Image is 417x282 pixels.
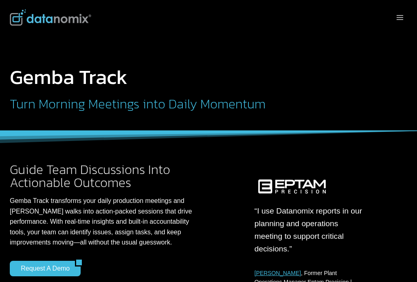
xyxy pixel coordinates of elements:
[255,205,365,255] p: “I use Datanomix reports in our planning and operations meeting to support critical decisions.”
[255,270,301,276] a: [PERSON_NAME]
[10,9,91,26] img: Datanomix
[392,11,407,24] button: Open menu
[10,67,329,87] h1: Gemba Track
[10,261,75,276] a: Request a Demo
[255,176,329,199] img: Eptam Precision uses Datanomix reports in operations meetings.
[10,163,202,189] h2: Guide Team Discussions Into Actionable Outcomes
[10,97,329,110] h2: Turn Morning Meetings into Daily Momentum
[10,196,202,248] p: Gemba Track transforms your daily production meetings and [PERSON_NAME] walks into action-packed ...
